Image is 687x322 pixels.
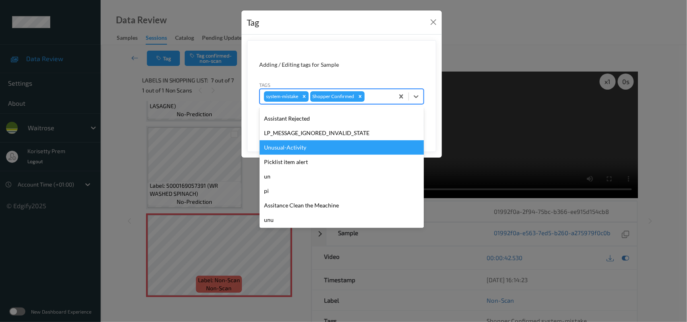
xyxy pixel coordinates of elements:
div: Shopper Confirmed [310,91,356,102]
div: unu [260,213,424,227]
button: Close [428,16,439,28]
div: Tag [247,16,260,29]
label: Tags [260,81,271,88]
div: Assistant Rejected [260,111,424,126]
div: Assitance Clean the Meachine [260,198,424,213]
div: un [260,169,424,184]
div: Remove Shopper Confirmed [356,91,365,102]
div: LP_MESSAGE_IGNORED_INVALID_STATE [260,126,424,140]
div: system-mistake [264,91,300,102]
div: Unusual-Activity [260,140,424,155]
div: Picklist item alert [260,155,424,169]
div: Adding / Editing tags for Sample [260,61,424,69]
div: pi [260,184,424,198]
div: Remove system-mistake [300,91,309,102]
